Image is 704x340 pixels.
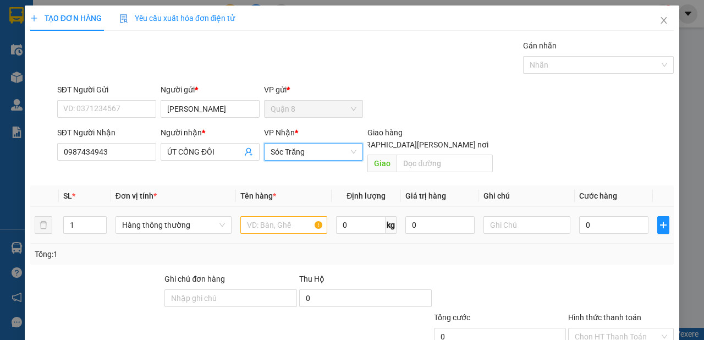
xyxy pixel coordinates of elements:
span: plus [30,14,38,22]
span: Giá trị hàng [405,191,446,200]
span: kg [386,216,397,234]
span: Giao hàng [367,128,403,137]
button: delete [35,216,52,234]
span: Đơn vị tính [116,191,157,200]
span: Yêu cầu xuất hóa đơn điện tử [119,14,235,23]
label: Gán nhãn [523,41,557,50]
label: Hình thức thanh toán [568,313,641,322]
span: Tổng cước [434,313,470,322]
span: Định lượng [346,191,386,200]
span: VP Nhận [264,128,295,137]
button: Close [648,6,679,36]
span: Hàng thông thường [122,217,225,233]
span: user-add [244,147,253,156]
label: Ghi chú đơn hàng [164,275,225,283]
input: VD: Bàn, Ghế [240,216,327,234]
span: Cước hàng [579,191,617,200]
span: Quận 8 [271,101,356,117]
input: 0 [405,216,475,234]
span: TẠO ĐƠN HÀNG [30,14,102,23]
span: SL [63,191,72,200]
span: Thu Hộ [299,275,324,283]
span: close [659,16,668,25]
span: Tên hàng [240,191,276,200]
div: SĐT Người Nhận [57,127,156,139]
img: icon [119,14,128,23]
div: Người nhận [161,127,260,139]
input: Ghi chú đơn hàng [164,289,297,307]
span: [GEOGRAPHIC_DATA][PERSON_NAME] nơi [338,139,493,151]
input: Ghi Chú [483,216,570,234]
div: SĐT Người Gửi [57,84,156,96]
div: Người gửi [161,84,260,96]
span: plus [658,221,669,229]
div: Tổng: 1 [35,248,273,260]
th: Ghi chú [479,185,575,207]
button: plus [657,216,669,234]
input: Dọc đường [397,155,492,172]
span: Giao [367,155,397,172]
span: Sóc Trăng [271,144,356,160]
div: VP gửi [264,84,363,96]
